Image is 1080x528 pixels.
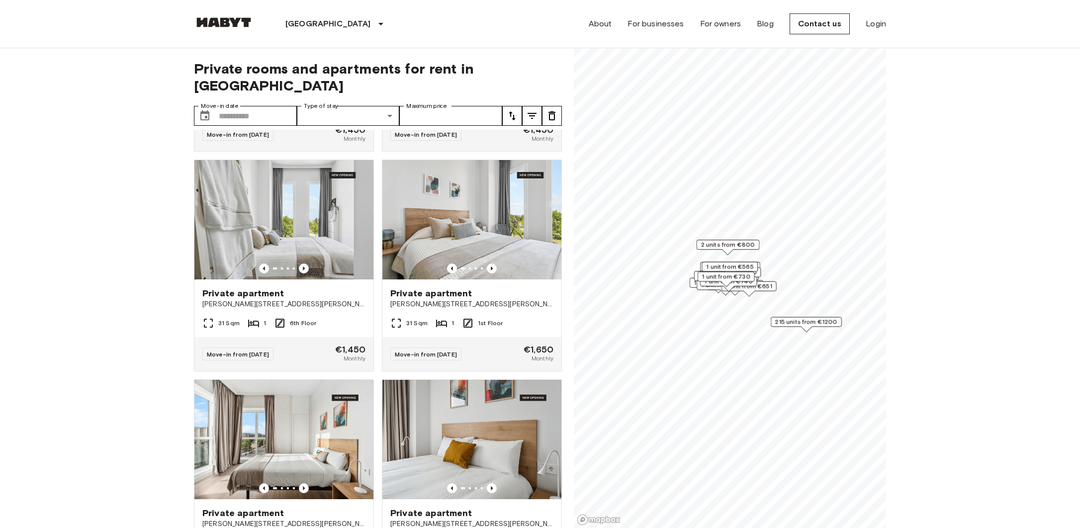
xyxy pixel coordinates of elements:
[335,124,365,135] font: €1,450
[382,380,561,499] img: Marketing picture of unit ES-15-102-721-001
[532,135,553,142] font: Monthly
[390,508,472,519] font: Private apartment
[522,106,542,126] button: tune
[696,240,759,255] div: Map marker
[699,271,754,286] div: Map marker
[335,344,365,355] font: €1,450
[202,300,429,308] font: [PERSON_NAME][STREET_ADDRESS][PERSON_NAME][PERSON_NAME]
[700,18,741,30] a: For owners
[299,483,309,493] button: Previous image
[771,317,842,332] div: Map marker
[194,60,474,94] font: Private rooms and apartments for rent in [GEOGRAPHIC_DATA]
[226,319,239,327] font: Sqm
[700,19,741,28] font: For owners
[706,263,753,270] font: 1 unit from €565
[406,319,412,327] font: 31
[390,288,472,299] font: Private apartment
[628,18,684,30] a: For businesses
[202,288,284,299] font: Private apartment
[701,270,759,286] div: Map marker
[487,483,497,493] button: Previous image
[194,160,373,279] img: Marketing picture of unit ES-15-102-615-001
[532,354,553,362] font: Monthly
[707,280,763,296] div: Map marker
[447,264,457,273] button: Previous image
[628,19,684,28] font: For businesses
[721,281,777,297] div: Map marker
[478,319,503,327] font: 1st Floor
[694,271,757,286] div: Map marker
[390,300,617,308] font: [PERSON_NAME][STREET_ADDRESS][PERSON_NAME][PERSON_NAME]
[406,102,447,109] font: Maximum price
[194,160,374,371] a: Marketing picture of unit ES-15-102-615-001Previous imagePrevious imagePrivate apartment[PERSON_N...
[344,354,365,362] font: Monthly
[447,483,457,493] button: Previous image
[757,19,774,28] font: Blog
[775,318,837,325] font: 215 units from €1200
[589,18,612,30] a: About
[290,319,316,327] font: 6th Floor
[264,319,266,327] font: 1
[701,241,755,248] font: 2 units from €800
[798,19,842,28] font: Contact us
[502,106,522,126] button: tune
[382,160,562,371] a: Marketing picture of unit ES-15-102-133-001Previous imagePrevious imagePrivate apartment[PERSON_N...
[702,262,758,277] div: Map marker
[866,19,886,28] font: Login
[195,106,215,126] button: Choose date
[201,102,239,109] font: Move-in date
[702,272,750,280] font: 1 unit from €730
[523,124,553,135] font: €1,450
[700,262,760,277] div: Map marker
[790,13,850,34] a: Contact us
[390,520,617,528] font: [PERSON_NAME][STREET_ADDRESS][PERSON_NAME][PERSON_NAME]
[194,17,254,27] img: Habyt
[698,271,755,287] div: Map marker
[589,19,612,28] font: About
[207,131,269,138] font: Move-in from [DATE]
[382,160,561,279] img: Marketing picture of unit ES-15-102-133-001
[395,351,457,358] font: Move-in from [DATE]
[524,344,553,355] font: €1,650
[487,264,497,273] button: Previous image
[690,278,747,293] div: Map marker
[299,264,309,273] button: Previous image
[451,319,454,327] font: 1
[395,131,457,138] font: Move-in from [DATE]
[202,508,284,519] font: Private apartment
[414,319,427,327] font: Sqm
[207,351,269,358] font: Move-in from [DATE]
[703,267,761,283] div: Map marker
[542,106,562,126] button: tune
[577,514,621,526] a: Mapbox logo
[726,282,772,290] font: 1 unit from €651
[866,18,886,30] a: Login
[304,102,338,109] font: Type of stay
[259,483,269,493] button: Previous image
[259,264,269,273] button: Previous image
[218,319,224,327] font: 31
[285,19,371,28] font: [GEOGRAPHIC_DATA]
[344,135,365,142] font: Monthly
[697,280,754,295] div: Map marker
[757,18,774,30] a: Blog
[194,380,373,499] img: Marketing picture of unit ES-15-102-505-001
[700,276,757,292] div: Map marker
[202,520,429,528] font: [PERSON_NAME][STREET_ADDRESS][PERSON_NAME][PERSON_NAME]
